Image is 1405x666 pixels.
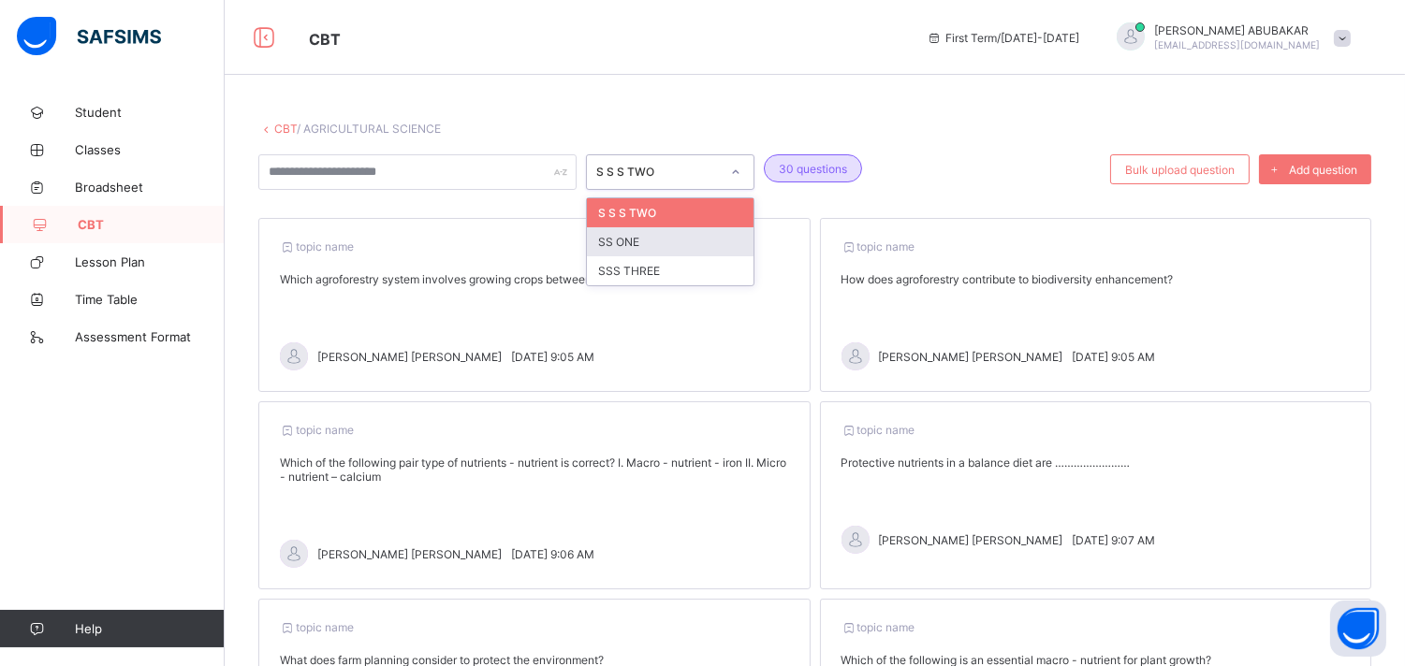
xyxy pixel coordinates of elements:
[587,227,754,256] div: SS ONE
[842,620,915,634] span: topic name
[280,423,354,437] span: topic name
[1073,350,1156,364] span: [DATE] 9:05 AM
[1289,163,1357,177] span: Add question
[317,547,502,561] span: [PERSON_NAME] [PERSON_NAME]
[879,533,1063,547] span: [PERSON_NAME] [PERSON_NAME]
[75,621,224,636] span: Help
[280,272,789,286] div: Which agroforestry system involves growing crops between rows of trees or shrubs?
[1125,163,1235,177] span: Bulk upload question
[78,217,225,232] span: CBT
[280,239,354,253] span: topic name
[75,105,225,120] span: Student
[309,30,341,49] span: CBT
[511,547,594,561] span: [DATE] 9:06 AM
[1098,22,1360,53] div: ADAMABUBAKAR
[1073,533,1156,547] span: [DATE] 9:07 AM
[842,272,1351,286] div: How does agroforestry contribute to biodiversity enhancement?
[1154,39,1320,51] span: [EMAIL_ADDRESS][DOMAIN_NAME]
[879,350,1063,364] span: [PERSON_NAME] [PERSON_NAME]
[317,350,502,364] span: [PERSON_NAME] [PERSON_NAME]
[75,254,225,269] span: Lesson Plan
[1330,601,1386,657] button: Open asap
[927,31,1079,45] span: session/term information
[75,142,225,157] span: Classes
[779,162,847,176] span: 30 questions
[511,350,594,364] span: [DATE] 9:05 AM
[587,198,754,227] div: S S S TWO
[297,122,441,136] span: / AGRICULTURAL SCIENCE
[280,620,354,634] span: topic name
[17,17,161,56] img: safsims
[75,329,225,344] span: Assessment Format
[75,180,225,195] span: Broadsheet
[596,166,720,180] div: S S S TWO
[280,456,789,484] div: Which of the following pair type of nutrients - nutrient is correct? I. Macro - nutrient - iron I...
[75,292,225,307] span: Time Table
[274,122,297,136] a: CBT
[1154,23,1320,37] span: [PERSON_NAME] ABUBAKAR
[842,239,915,253] span: topic name
[842,423,915,437] span: topic name
[587,256,754,285] div: SSS THREE
[842,456,1351,470] div: Protective nutrients in a balance diet are ……………………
